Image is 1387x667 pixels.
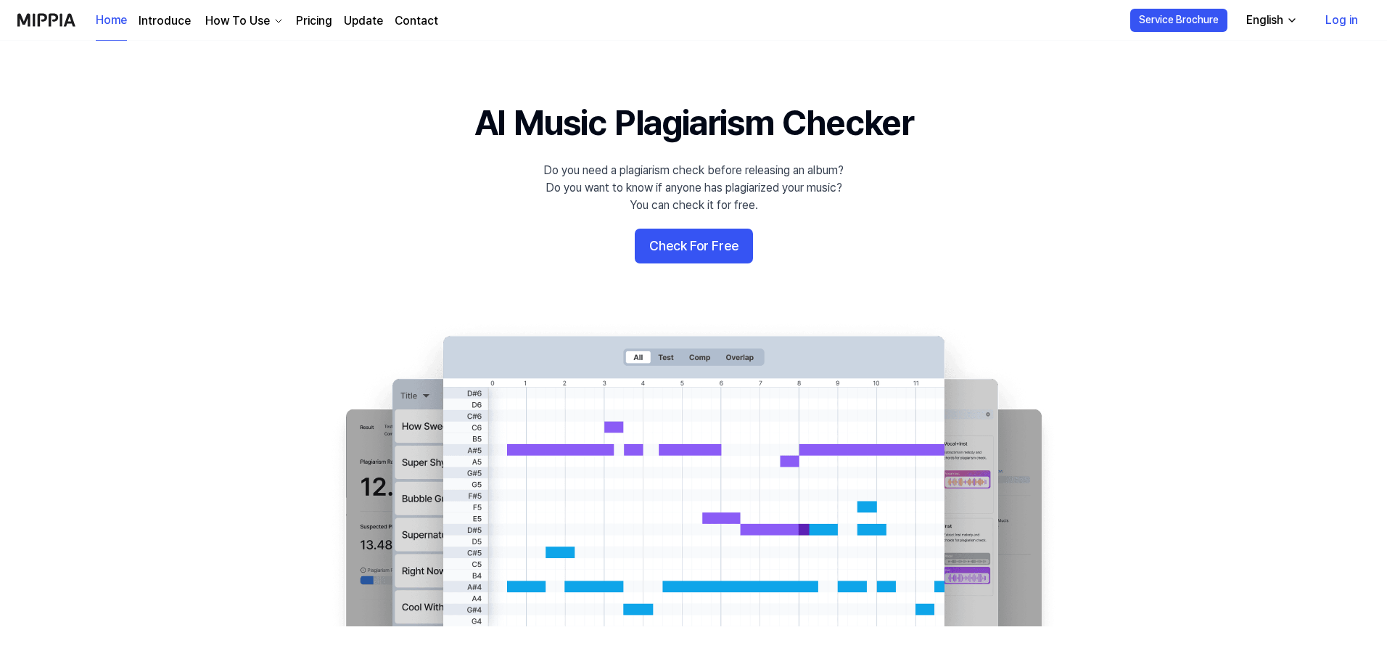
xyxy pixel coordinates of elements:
[1130,9,1227,32] button: Service Brochure
[139,12,191,30] a: Introduce
[1243,12,1286,29] div: English
[316,322,1071,626] img: main Image
[96,1,127,41] a: Home
[1235,6,1306,35] button: English
[296,12,332,30] a: Pricing
[202,12,273,30] div: How To Use
[543,162,844,214] div: Do you need a plagiarism check before releasing an album? Do you want to know if anyone has plagi...
[635,229,753,263] button: Check For Free
[395,12,438,30] a: Contact
[344,12,383,30] a: Update
[202,12,284,30] button: How To Use
[474,99,913,147] h1: AI Music Plagiarism Checker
